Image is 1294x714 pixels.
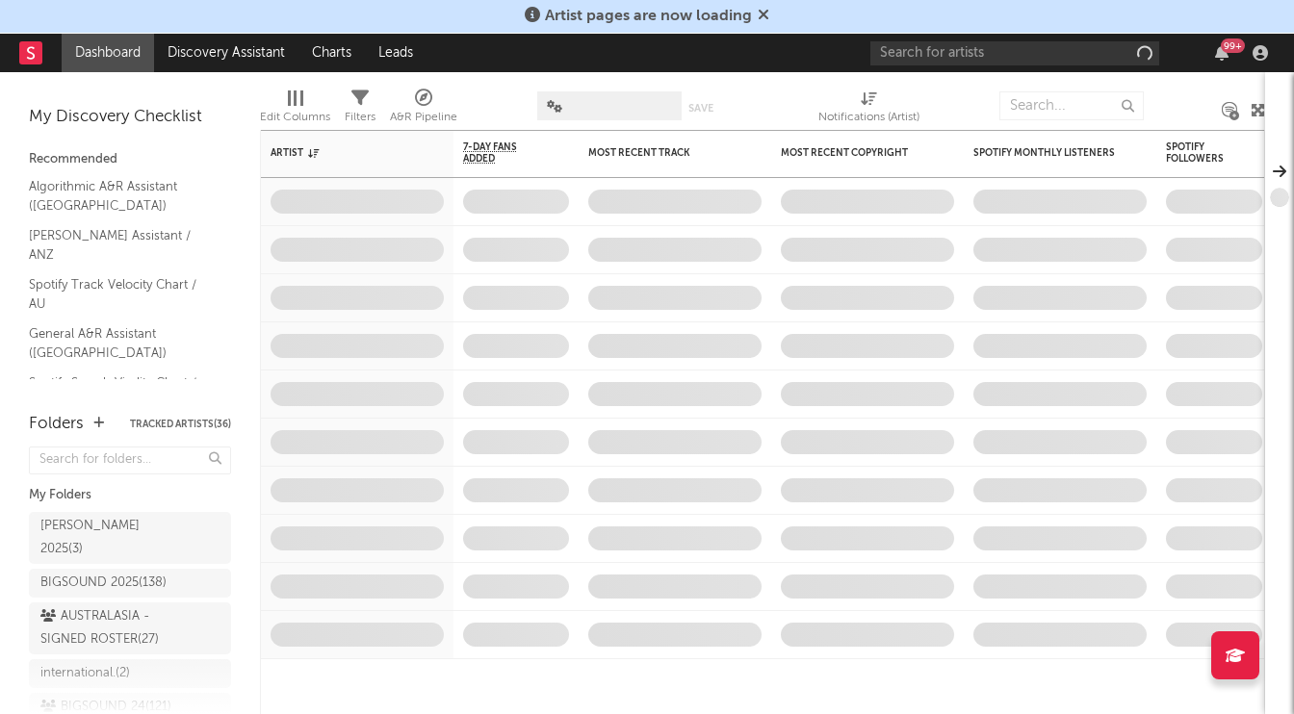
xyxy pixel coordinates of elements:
[29,413,84,436] div: Folders
[62,34,154,72] a: Dashboard
[40,572,167,595] div: BIGSOUND 2025 ( 138 )
[29,512,231,564] a: [PERSON_NAME] 2025(3)
[688,103,713,114] button: Save
[390,82,457,138] div: A&R Pipeline
[463,141,540,165] span: 7-Day Fans Added
[1221,38,1245,53] div: 99 +
[29,659,231,688] a: international.(2)
[29,602,231,654] a: AUSTRALASIA - SIGNED ROSTER(27)
[40,662,130,685] div: international. ( 2 )
[154,34,298,72] a: Discovery Assistant
[298,34,365,72] a: Charts
[390,106,457,129] div: A&R Pipeline
[29,106,231,129] div: My Discovery Checklist
[345,106,375,129] div: Filters
[260,106,330,129] div: Edit Columns
[29,323,212,363] a: General A&R Assistant ([GEOGRAPHIC_DATA])
[29,274,212,314] a: Spotify Track Velocity Chart / AU
[40,515,176,561] div: [PERSON_NAME] 2025 ( 3 )
[1215,45,1229,61] button: 99+
[29,148,231,171] div: Recommended
[130,420,231,429] button: Tracked Artists(36)
[345,82,375,138] div: Filters
[365,34,427,72] a: Leads
[588,147,733,159] div: Most Recent Track
[29,225,212,265] a: [PERSON_NAME] Assistant / ANZ
[818,82,919,138] div: Notifications (Artist)
[29,372,212,412] a: Spotify Search Virality Chart / AU-[GEOGRAPHIC_DATA]
[29,176,212,216] a: Algorithmic A&R Assistant ([GEOGRAPHIC_DATA])
[271,147,415,159] div: Artist
[1166,141,1233,165] div: Spotify Followers
[40,605,176,651] div: AUSTRALASIA - SIGNED ROSTER ( 27 )
[29,484,231,507] div: My Folders
[545,9,752,24] span: Artist pages are now loading
[999,91,1144,120] input: Search...
[973,147,1118,159] div: Spotify Monthly Listeners
[818,106,919,129] div: Notifications (Artist)
[781,147,925,159] div: Most Recent Copyright
[29,569,231,598] a: BIGSOUND 2025(138)
[758,9,769,24] span: Dismiss
[870,41,1159,65] input: Search for artists
[29,446,231,474] input: Search for folders...
[260,82,330,138] div: Edit Columns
